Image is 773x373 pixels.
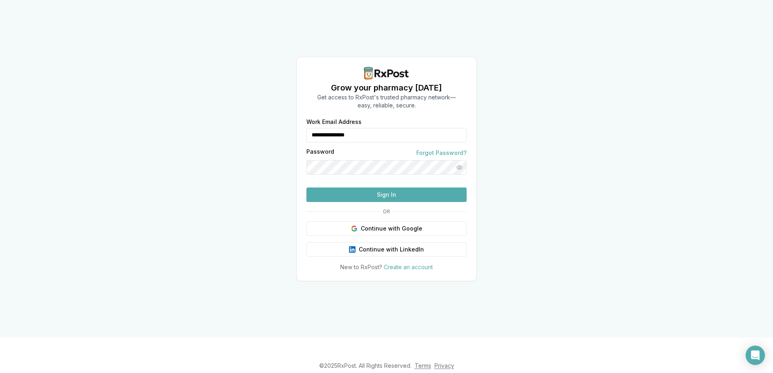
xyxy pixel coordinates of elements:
img: RxPost Logo [361,67,412,80]
img: Google [351,225,358,232]
a: Terms [415,362,431,369]
label: Password [306,149,334,157]
a: Forgot Password? [416,149,467,157]
a: Create an account [384,264,433,270]
img: LinkedIn [349,246,355,253]
button: Show password [452,160,467,175]
span: New to RxPost? [340,264,382,270]
h1: Grow your pharmacy [DATE] [317,82,456,93]
button: Sign In [306,188,467,202]
label: Work Email Address [306,119,467,125]
span: OR [380,208,393,215]
div: Open Intercom Messenger [746,346,765,365]
button: Continue with LinkedIn [306,242,467,257]
a: Privacy [434,362,454,369]
p: Get access to RxPost's trusted pharmacy network— easy, reliable, secure. [317,93,456,109]
button: Continue with Google [306,221,467,236]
